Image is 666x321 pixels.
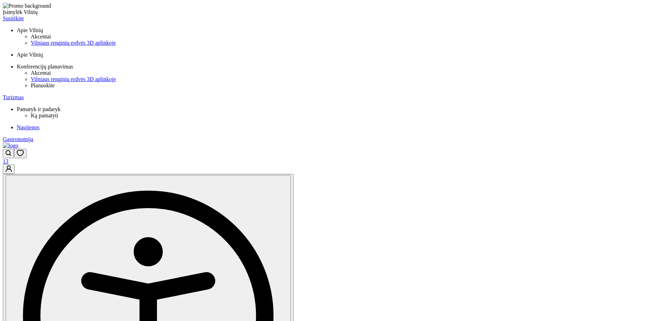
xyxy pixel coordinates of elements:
[17,106,60,112] span: Pamatyk ir padaryk
[31,112,58,118] span: Ką pamatyti
[3,158,663,165] div: 13
[31,40,663,46] a: Vilniaus renginių erdvės 3D aplinkoje
[3,143,18,149] img: logo
[3,165,15,174] button: Go to customer profile
[14,149,27,158] button: Open wishlist
[17,64,73,70] span: Konferencijų planavimas
[31,76,663,82] a: Vilniaus renginių erdvės 3D aplinkoje
[31,34,51,39] span: Akcentai
[3,94,663,101] a: Turizmas
[17,124,663,131] a: Naujienos
[17,52,43,58] span: Apie Vilnių
[3,3,663,143] nav: Primary navigation
[31,40,116,46] span: Vilniaus renginių erdvės 3D aplinkoje
[31,82,55,88] span: Planuokite
[3,136,663,143] a: Gastronomija
[3,94,24,100] span: Turizmas
[3,15,24,21] span: Susitikite
[3,15,663,22] a: Susitikite
[17,27,43,33] span: Apie Vilnių
[31,76,116,82] span: Vilniaus renginių erdvės 3D aplinkoje
[17,124,40,130] span: Naujienos
[3,9,663,15] div: Įsimylėk Vilnių
[3,167,15,173] a: Go to customer profile
[3,136,33,142] span: Gastronomija
[3,3,51,9] img: Promo background
[3,149,14,158] button: Open search modal
[31,70,51,76] span: Akcentai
